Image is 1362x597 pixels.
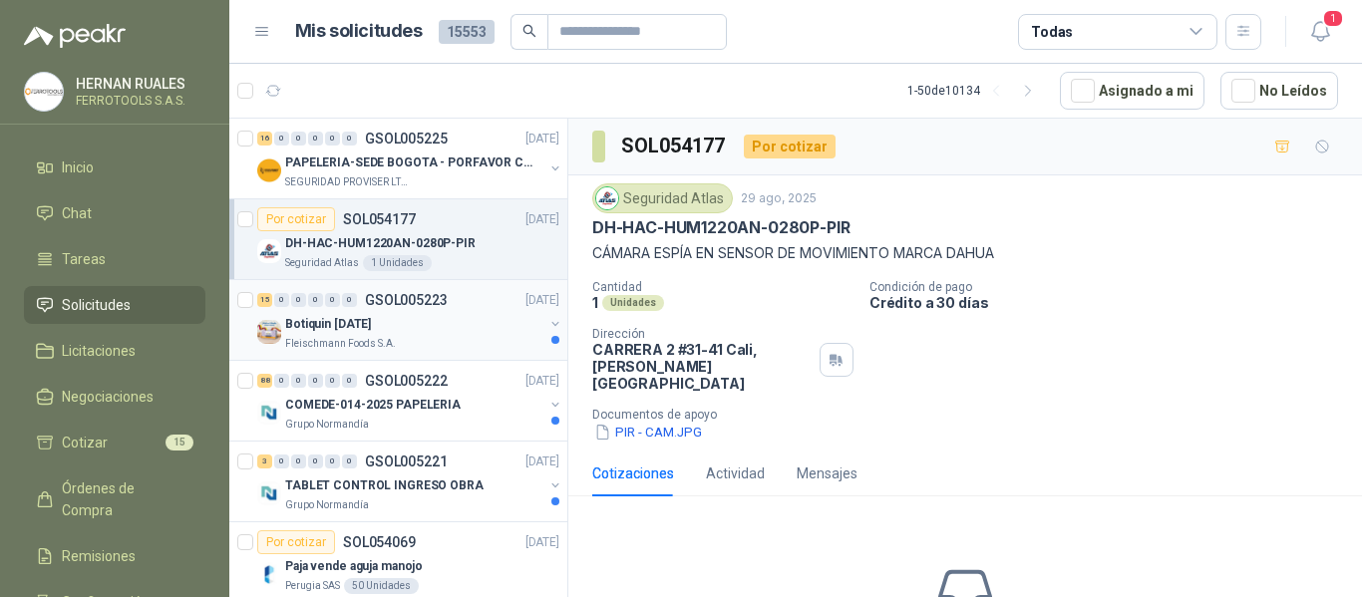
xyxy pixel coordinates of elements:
[285,497,369,513] p: Grupo Normandía
[342,132,357,146] div: 0
[285,557,423,576] p: Paja vende aguja manojo
[24,332,205,370] a: Licitaciones
[24,537,205,575] a: Remisiones
[229,199,567,280] a: Por cotizarSOL054177[DATE] Company LogoDH-HAC-HUM1220AN-0280P-PIRSeguridad Atlas1 Unidades
[285,255,359,271] p: Seguridad Atlas
[257,132,272,146] div: 16
[24,469,205,529] a: Órdenes de Compra
[257,454,272,468] div: 3
[257,530,335,554] div: Por cotizar
[365,454,448,468] p: GSOL005221
[285,417,369,433] p: Grupo Normandía
[257,239,281,263] img: Company Logo
[1220,72,1338,110] button: No Leídos
[308,374,323,388] div: 0
[285,153,533,172] p: PAPELERIA-SEDE BOGOTA - PORFAVOR CTZ COMPLETO
[295,17,423,46] h1: Mis solicitudes
[342,454,357,468] div: 0
[257,374,272,388] div: 88
[62,545,136,567] span: Remisiones
[1322,9,1344,28] span: 1
[592,422,704,443] button: PIR - CAM.JPG
[285,174,411,190] p: SEGURIDAD PROVISER LTDA
[257,320,281,344] img: Company Logo
[525,372,559,391] p: [DATE]
[257,401,281,425] img: Company Logo
[274,132,289,146] div: 0
[274,293,289,307] div: 0
[602,295,664,311] div: Unidades
[285,396,461,415] p: COMEDE-014-2025 PAPELERIA
[592,280,853,294] p: Cantidad
[285,336,396,352] p: Fleischmann Foods S.A.
[257,449,563,513] a: 3 0 0 0 0 0 GSOL005221[DATE] Company LogoTABLET CONTROL INGRESO OBRAGrupo Normandía
[257,369,563,433] a: 88 0 0 0 0 0 GSOL005222[DATE] Company LogoCOMEDE-014-2025 PAPELERIAGrupo Normandía
[522,24,536,38] span: search
[869,280,1354,294] p: Condición de pago
[365,132,448,146] p: GSOL005225
[62,156,94,178] span: Inicio
[257,127,563,190] a: 16 0 0 0 0 0 GSOL005225[DATE] Company LogoPAPELERIA-SEDE BOGOTA - PORFAVOR CTZ COMPLETOSEGURIDAD ...
[439,20,495,44] span: 15553
[325,454,340,468] div: 0
[325,374,340,388] div: 0
[325,132,340,146] div: 0
[24,149,205,186] a: Inicio
[257,207,335,231] div: Por cotizar
[343,212,416,226] p: SOL054177
[257,562,281,586] img: Company Logo
[592,408,1354,422] p: Documentos de apoyo
[744,135,836,158] div: Por cotizar
[257,288,563,352] a: 15 0 0 0 0 0 GSOL005223[DATE] Company LogoBotiquin [DATE]Fleischmann Foods S.A.
[257,481,281,505] img: Company Logo
[24,240,205,278] a: Tareas
[62,340,136,362] span: Licitaciones
[592,217,850,238] p: DH-HAC-HUM1220AN-0280P-PIR
[62,386,154,408] span: Negociaciones
[274,454,289,468] div: 0
[525,291,559,310] p: [DATE]
[365,374,448,388] p: GSOL005222
[24,378,205,416] a: Negociaciones
[308,132,323,146] div: 0
[592,294,598,311] p: 1
[363,255,432,271] div: 1 Unidades
[621,131,728,161] h3: SOL054177
[257,293,272,307] div: 15
[525,452,559,471] p: [DATE]
[706,462,765,484] div: Actividad
[24,424,205,461] a: Cotizar15
[291,293,306,307] div: 0
[596,187,618,209] img: Company Logo
[592,183,733,213] div: Seguridad Atlas
[285,476,484,495] p: TABLET CONTROL INGRESO OBRA
[1302,14,1338,50] button: 1
[24,194,205,232] a: Chat
[166,435,193,450] span: 15
[342,293,357,307] div: 0
[24,286,205,324] a: Solicitudes
[285,315,371,334] p: Botiquin [DATE]
[907,75,1044,107] div: 1 - 50 de 10134
[62,432,108,453] span: Cotizar
[25,73,63,111] img: Company Logo
[525,210,559,229] p: [DATE]
[291,454,306,468] div: 0
[797,462,857,484] div: Mensajes
[1031,21,1073,43] div: Todas
[308,293,323,307] div: 0
[308,454,323,468] div: 0
[24,24,126,48] img: Logo peakr
[741,189,817,208] p: 29 ago, 2025
[592,242,1338,264] p: CÁMARA ESPÍA EN SENSOR DE MOVIMIENTO MARCA DAHUA
[325,293,340,307] div: 0
[592,327,812,341] p: Dirección
[291,374,306,388] div: 0
[274,374,289,388] div: 0
[62,248,106,270] span: Tareas
[62,294,131,316] span: Solicitudes
[869,294,1354,311] p: Crédito a 30 días
[76,77,200,91] p: HERNAN RUALES
[344,578,419,594] div: 50 Unidades
[62,477,186,521] span: Órdenes de Compra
